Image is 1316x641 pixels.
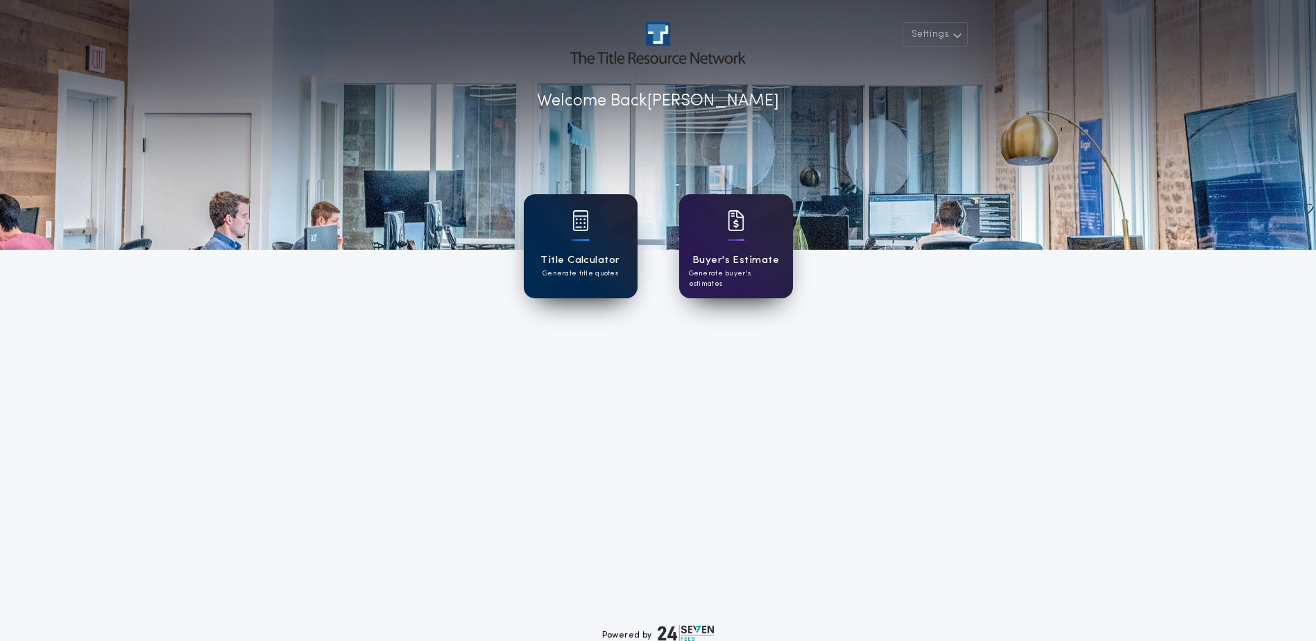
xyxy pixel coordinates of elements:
button: Settings [903,22,968,47]
img: card icon [728,210,744,231]
p: Generate buyer's estimates [689,268,783,289]
p: Generate title quotes [542,268,618,279]
img: card icon [572,210,589,231]
img: account-logo [570,22,745,64]
a: card iconTitle CalculatorGenerate title quotes [524,194,638,298]
a: card iconBuyer's EstimateGenerate buyer's estimates [679,194,793,298]
p: Welcome Back [PERSON_NAME] [537,89,779,114]
h1: Buyer's Estimate [692,253,779,268]
h1: Title Calculator [540,253,619,268]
